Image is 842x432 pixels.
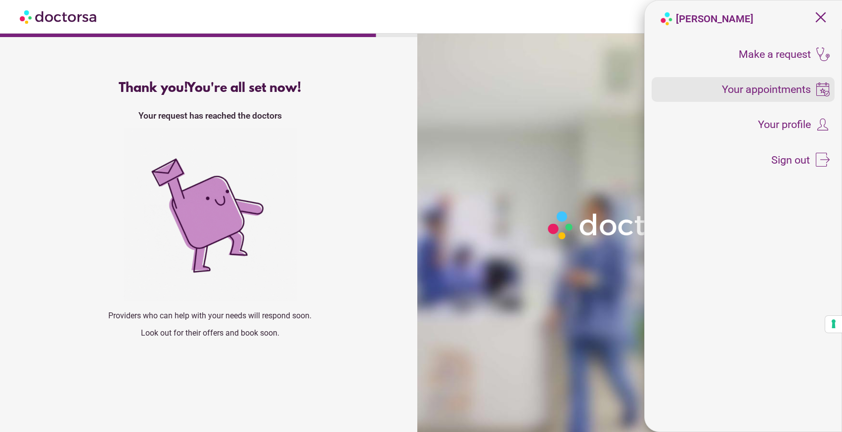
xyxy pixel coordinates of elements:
[758,119,811,130] span: Your profile
[722,84,811,95] span: Your appointments
[187,81,301,96] span: You're all set now!
[676,13,753,25] strong: [PERSON_NAME]
[124,128,297,301] img: success
[816,118,830,131] img: icons8-customer-100.png
[48,328,372,338] p: Look out for their offers and book soon.
[543,207,712,244] img: Logo-Doctorsa-trans-White-partial-flat.png
[816,47,830,61] img: icons8-stethoscope-100.png
[771,155,810,166] span: Sign out
[660,12,673,26] img: logo-doctorsa-baloon.png
[48,311,372,320] p: Providers who can help with your needs will respond soon.
[739,49,811,60] span: Make a request
[48,81,372,96] div: Thank you!
[138,111,282,121] strong: Your request has reached the doctors
[20,5,98,28] img: Doctorsa.com
[816,83,830,96] img: icons8-booking-100.png
[816,153,830,167] img: icons8-sign-out-50.png
[825,316,842,333] button: Your consent preferences for tracking technologies
[811,8,830,27] span: close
